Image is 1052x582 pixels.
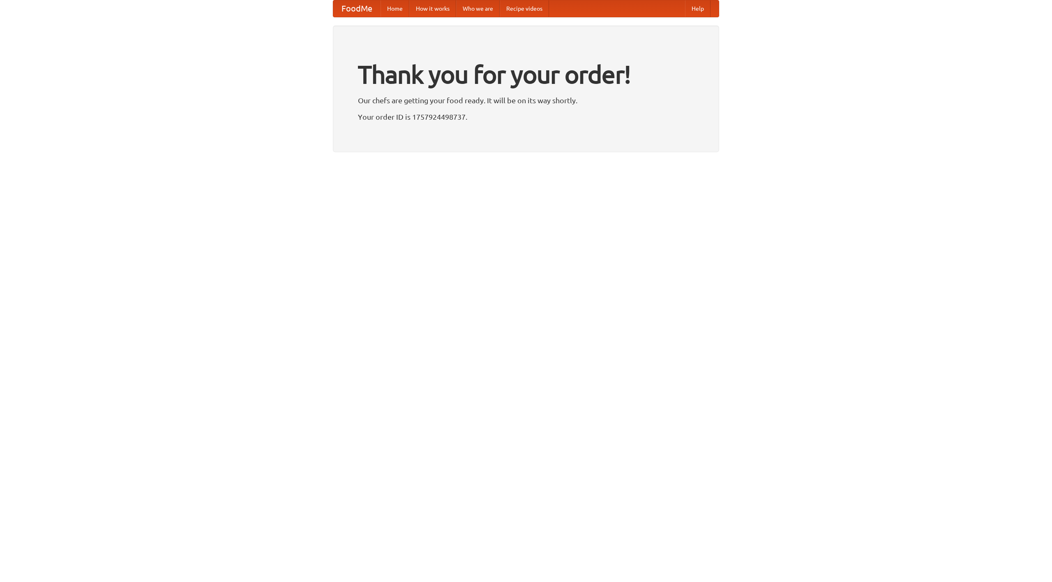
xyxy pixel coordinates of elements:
p: Our chefs are getting your food ready. It will be on its way shortly. [358,94,694,107]
a: FoodMe [333,0,381,17]
a: How it works [409,0,456,17]
a: Who we are [456,0,500,17]
a: Recipe videos [500,0,549,17]
h1: Thank you for your order! [358,55,694,94]
a: Help [685,0,711,17]
a: Home [381,0,409,17]
p: Your order ID is 1757924498737. [358,111,694,123]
